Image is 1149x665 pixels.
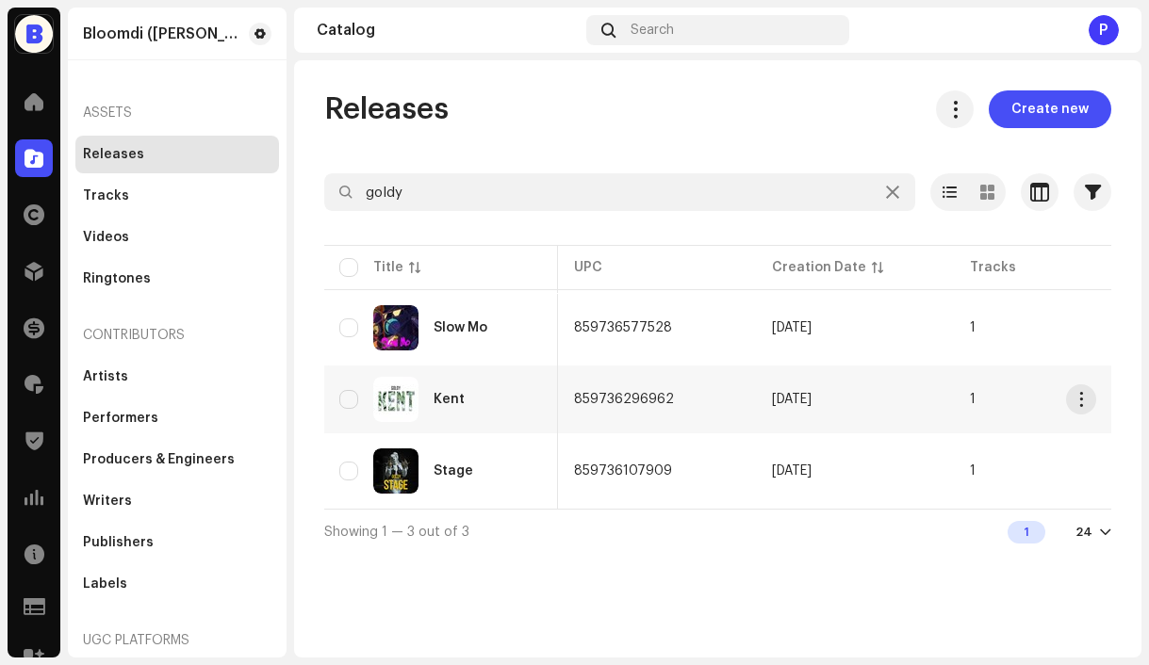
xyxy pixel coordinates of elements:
[1011,90,1089,128] span: Create new
[574,393,674,406] span: 859736296962
[83,576,127,592] div: Labels
[317,23,579,38] div: Catalog
[83,411,158,426] div: Performers
[772,464,812,478] span: Apr 21, 2020
[574,464,672,478] span: 859736107909
[772,321,812,334] span: Apr 21, 2020
[75,399,279,437] re-m-nav-item: Performers
[324,526,469,539] span: Showing 1 — 3 out of 3
[75,90,279,136] re-a-nav-header: Assets
[772,393,812,406] span: Apr 21, 2020
[15,15,53,53] img: 87673747-9ce7-436b-aed6-70e10163a7f0
[83,494,132,509] div: Writers
[1089,15,1119,45] div: P
[970,321,976,334] span: 1
[75,260,279,298] re-m-nav-item: Ringtones
[83,535,154,550] div: Publishers
[324,173,915,211] input: Search
[434,393,465,406] div: Kent
[373,377,419,422] img: ced6684e-867c-4aa5-a7e1-c868daadbe94
[83,271,151,286] div: Ringtones
[373,448,419,494] img: 613220c1-773e-4c72-a4c1-f49ae55c8094
[75,482,279,520] re-m-nav-item: Writers
[373,305,419,350] img: 2f89f685-d213-4fae-a7a0-ff7a5ae5efc8
[970,393,976,406] span: 1
[75,565,279,603] re-m-nav-item: Labels
[75,177,279,215] re-m-nav-item: Tracks
[83,188,129,203] div: Tracks
[75,313,279,358] re-a-nav-header: Contributors
[970,464,976,478] span: 1
[75,136,279,173] re-m-nav-item: Releases
[574,321,672,334] span: 859736577528
[75,358,279,396] re-m-nav-item: Artists
[75,219,279,256] re-m-nav-item: Videos
[1008,521,1045,543] div: 1
[83,452,235,467] div: Producers & Engineers
[75,618,279,663] re-a-nav-header: UGC Platforms
[83,369,128,384] div: Artists
[83,230,129,245] div: Videos
[75,524,279,561] re-m-nav-item: Publishers
[631,23,674,38] span: Search
[989,90,1111,128] button: Create new
[324,90,449,128] span: Releases
[434,321,487,334] div: Slow Mo
[83,147,144,162] div: Releases
[75,441,279,478] re-m-nav-item: Producers & Engineers
[83,26,241,41] div: Bloomdi (Ruka Hore)
[772,258,866,277] div: Creation Date
[373,258,403,277] div: Title
[1075,525,1092,540] div: 24
[434,464,473,478] div: Stage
